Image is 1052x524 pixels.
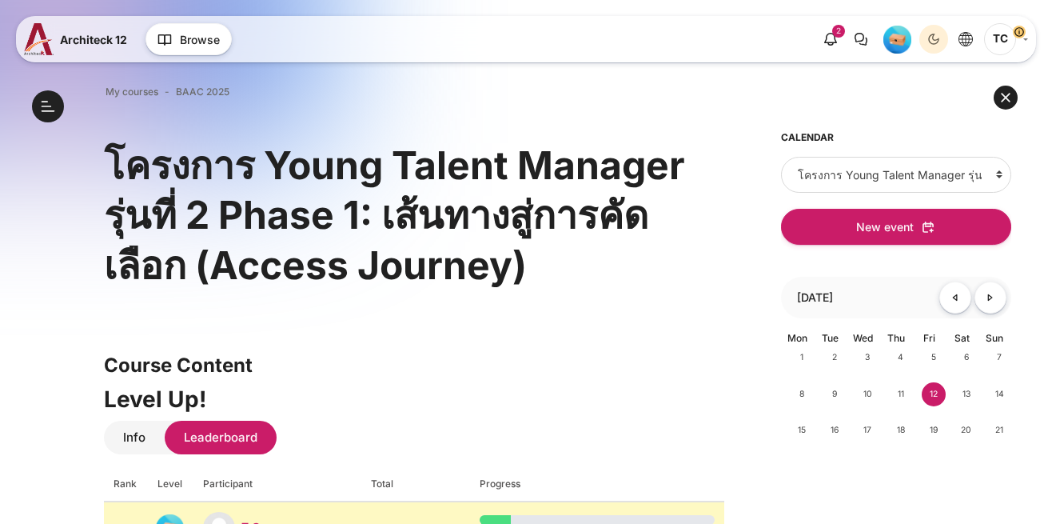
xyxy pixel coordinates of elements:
span: Sat [954,332,970,344]
a: User menu [984,23,1028,55]
span: T C [984,23,1016,55]
img: Level #1 [883,26,911,54]
span: 11 [889,382,913,406]
span: 16 [823,418,847,442]
a: A12 A12 Architeck 12 [24,23,133,55]
button: Browse [145,23,232,55]
span: 18 [889,418,913,442]
span: 17 [855,418,879,442]
span: 3 [855,346,879,370]
span: Sun [986,332,1003,344]
button: Light Mode Dark Mode [919,25,948,54]
a: My courses [106,85,158,99]
span: Tue [822,332,839,344]
h1: โครงการ Young Talent Manager รุ่นที่ 2 Phase 1: เส้นทางสู่การคัดเลือก (Access Journey) [104,141,724,290]
span: 23 [823,454,847,478]
img: A12 [24,23,54,55]
td: Today [913,382,946,418]
span: 24 [855,454,879,478]
span: 27 [954,454,978,478]
span: Fri [923,332,935,344]
span: 20 [954,418,978,442]
span: Browse [180,31,220,48]
h3: Course Content [104,353,724,378]
div: Level #1 [883,25,911,54]
h2: Level Up! [104,385,724,414]
a: Leaderboard [165,421,277,455]
span: Wed [853,332,873,344]
span: Mon [787,332,807,344]
span: 5 [922,346,946,370]
span: 10 [855,382,879,406]
span: 12 [922,382,946,406]
button: Languages [951,25,980,54]
button: There are 0 unread conversations [847,25,875,54]
h3: [DATE] [797,290,833,305]
th: Rank [104,467,146,502]
div: 2 [832,25,845,38]
span: 8 [790,382,814,406]
a: Info [104,421,165,455]
a: Level #1 [877,25,918,54]
th: Participant [193,467,361,502]
span: 25 [889,454,913,478]
th: Total [361,467,471,502]
span: 13 [954,382,978,406]
span: 15 [790,418,814,442]
div: Show notification window with 2 new notifications [816,25,845,54]
span: Thu [887,332,905,344]
span: 22 [790,454,814,478]
span: 19 [922,418,946,442]
span: New event [856,218,914,235]
span: 6 [954,346,978,370]
a: BAAC 2025 [176,85,229,99]
th: Level [146,467,193,502]
th: Progress [470,467,724,502]
span: 26 [922,454,946,478]
span: Architeck 12 [60,31,127,48]
span: 28 [987,454,1011,478]
span: 14 [987,382,1011,406]
span: 9 [823,382,847,406]
button: New event [781,209,1011,245]
nav: Navigation bar [104,82,724,102]
div: Dark Mode [922,27,946,51]
span: 21 [987,418,1011,442]
span: 2 [823,346,847,370]
h5: Calendar [781,131,1011,144]
span: 7 [987,346,1011,370]
span: 1 [790,346,814,370]
span: 4 [889,346,913,370]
